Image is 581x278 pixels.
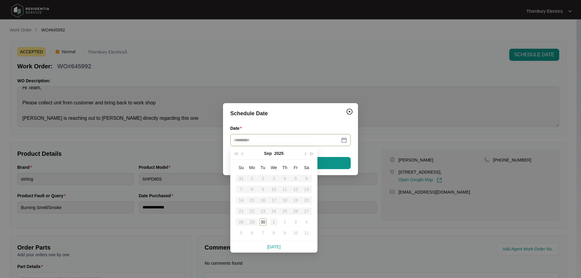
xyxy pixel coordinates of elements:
td: 2025-10-10 [290,227,301,238]
input: Date [234,137,340,143]
div: 9 [281,229,288,237]
th: Su [236,162,247,173]
td: 2025-09-30 [258,217,268,227]
th: Th [279,162,290,173]
th: Fr [290,162,301,173]
a: [DATE] [267,244,281,249]
div: 30 [259,218,267,226]
td: 2025-10-11 [301,227,312,238]
th: Mo [247,162,258,173]
div: 5 [238,229,245,237]
div: 8 [270,229,277,237]
button: 2025 [274,147,284,159]
td: 2025-10-05 [236,227,247,238]
div: 2 [281,218,288,226]
th: Tu [258,162,268,173]
button: Close [345,107,354,116]
div: 7 [259,229,267,237]
div: 4 [303,218,310,226]
td: 2025-10-04 [301,217,312,227]
th: Sa [301,162,312,173]
th: We [268,162,279,173]
div: 3 [292,218,299,226]
td: 2025-10-08 [268,227,279,238]
td: 2025-10-09 [279,227,290,238]
div: 6 [248,229,256,237]
td: 2025-10-07 [258,227,268,238]
label: Date [230,125,244,131]
td: 2025-10-06 [247,227,258,238]
td: 2025-10-02 [279,217,290,227]
div: 11 [303,229,310,237]
td: 2025-10-01 [268,217,279,227]
div: Schedule Date [230,109,351,118]
div: 1 [270,218,277,226]
div: 10 [292,229,299,237]
td: 2025-10-03 [290,217,301,227]
button: Sep [264,147,272,159]
img: closeCircle [346,108,353,115]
